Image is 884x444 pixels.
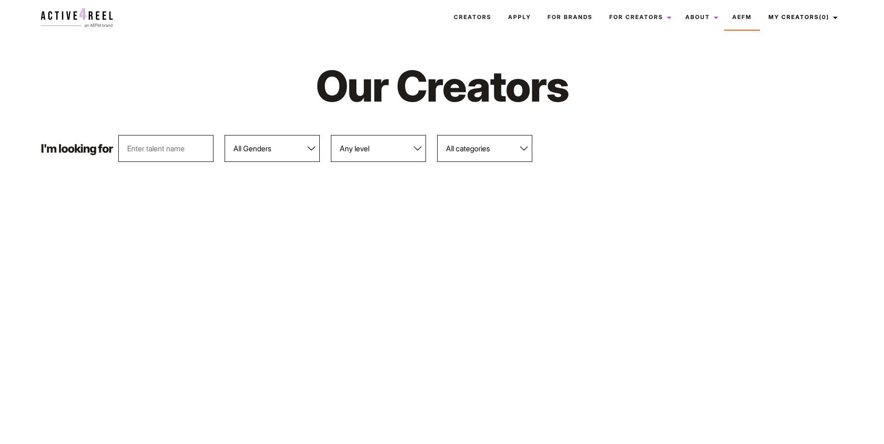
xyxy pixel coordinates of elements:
a: Creators [445,5,500,30]
img: a4r-logo.svg [41,8,113,27]
p: I'm looking for [41,143,113,154]
h1: Our Creators [210,59,673,113]
a: About [677,5,724,30]
a: For Brands [539,5,601,30]
a: My Creators(0) [760,5,843,30]
a: For Creators [601,5,677,30]
span: (0) [819,13,829,20]
a: Apply [500,5,539,30]
a: AEFM [724,5,760,30]
input: Enter talent name [118,135,213,162]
